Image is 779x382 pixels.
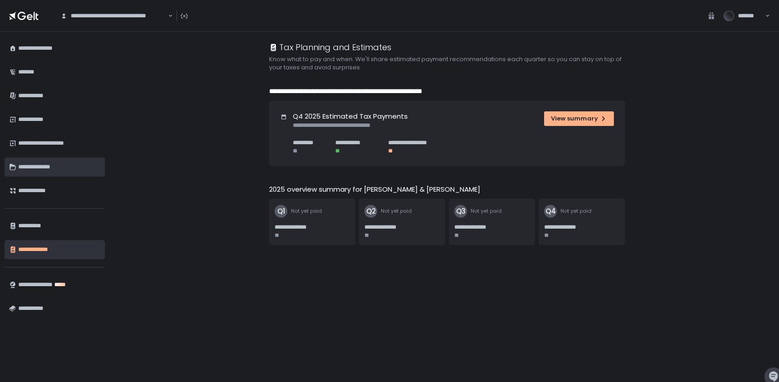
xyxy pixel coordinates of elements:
span: Not yet paid [561,208,592,215]
text: Q1 [277,206,285,216]
h2: Know what to pay and when. We'll share estimated payment recommendations each quarter so you can ... [269,55,634,72]
text: Q4 [545,206,556,216]
div: Search for option [55,6,173,26]
span: Not yet paid [381,208,412,215]
text: Q3 [456,206,466,216]
h2: 2025 overview summary for [PERSON_NAME] & [PERSON_NAME] [269,184,480,195]
button: View summary [544,111,614,126]
text: Q2 [366,206,376,216]
div: Tax Planning and Estimates [269,41,391,53]
div: View summary [551,115,607,123]
span: Not yet paid [291,208,322,215]
span: Not yet paid [471,208,502,215]
h1: Q4 2025 Estimated Tax Payments [293,111,408,122]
